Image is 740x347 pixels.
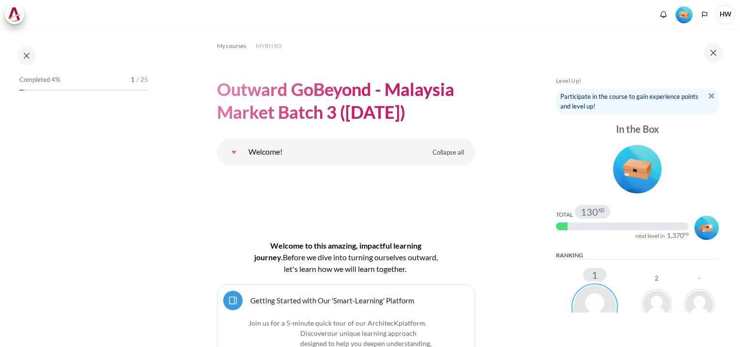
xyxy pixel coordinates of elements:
div: next level in [635,232,665,240]
div: In the Box [556,122,719,136]
div: - [698,275,701,282]
img: Dismiss notice [709,93,714,99]
div: Participate in the course to gain experience points and level up! [556,89,719,114]
h5: Ranking [556,252,719,260]
a: Dismiss notice [709,91,714,99]
img: Architeck [8,7,21,22]
a: Welcome! [224,142,244,162]
h4: Welcome to this amazing, impactful learning journey. [248,240,444,275]
span: B [283,252,288,262]
div: Show notification window with no new notifications [656,7,671,22]
img: Hew Chui Wong [571,284,618,330]
a: Getting Started with Our 'Smart-Learning' Platform [250,296,414,305]
span: / 25 [137,75,148,85]
h1: Outward GoBeyond - Malaysia Market Batch 3 ([DATE]) [217,78,475,124]
h5: Level Up! [556,77,719,85]
div: Level #2 [694,214,719,240]
span: 130 [581,207,598,217]
img: Level #2 [694,216,719,240]
div: 4% [19,90,25,91]
div: 1 [583,268,606,282]
a: My courses [217,40,246,52]
nav: Navigation bar [217,38,475,54]
a: Architeck Architeck [5,5,29,24]
span: Collapse all [432,148,464,158]
img: Level #1 [613,145,662,193]
a: Level #1 [672,5,696,23]
div: Total [556,211,573,219]
span: My courses [217,42,246,50]
span: xp [684,232,689,235]
span: 1,370 [667,232,684,239]
span: Completed 4% [19,75,60,85]
span: efore we dive into turning ourselves outward, let's learn how we will learn together. [284,252,438,273]
span: xp [598,207,604,211]
img: Santhi A/P Karupiah [641,289,672,320]
div: Level #1 [556,142,719,193]
div: Level #1 [676,5,693,23]
button: Languages [697,7,712,22]
a: Collapse all [425,144,471,161]
a: MYBN B3 [256,40,281,52]
span: 1 [131,75,135,85]
img: Level #1 [676,6,693,23]
div: 2 [655,275,659,282]
div: 130 [581,207,604,217]
a: User menu [716,5,735,24]
span: HW [716,5,735,24]
span: MYBN B3 [256,42,281,50]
